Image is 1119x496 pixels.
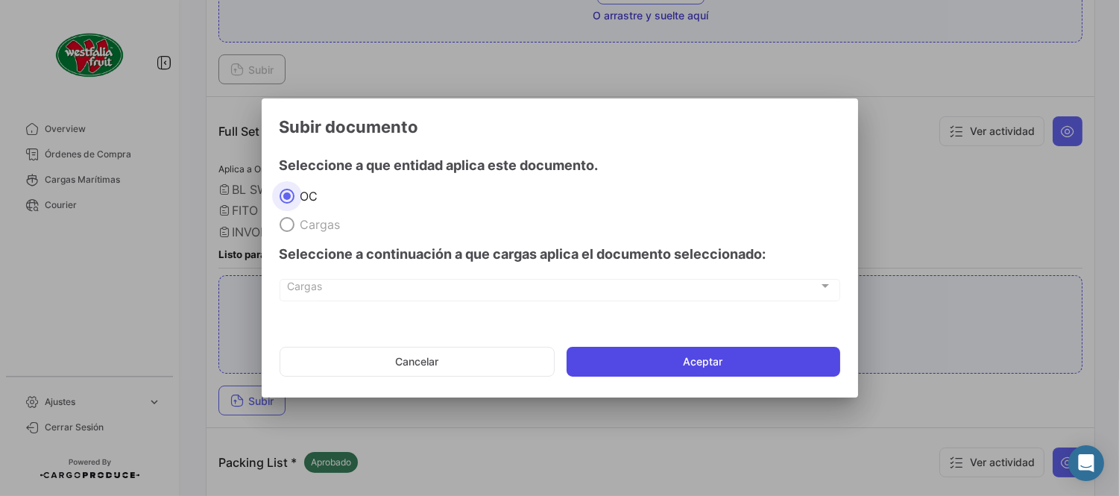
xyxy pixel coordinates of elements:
div: Abrir Intercom Messenger [1068,445,1104,481]
h3: Subir documento [280,116,840,137]
span: Cargas [294,217,341,232]
button: Aceptar [567,347,840,377]
button: Cancelar [280,347,555,377]
h4: Seleccione a que entidad aplica este documento. [280,155,840,176]
h4: Seleccione a continuación a que cargas aplica el documento seleccionado: [280,244,840,265]
span: Cargas [287,283,819,295]
span: OC [294,189,318,204]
